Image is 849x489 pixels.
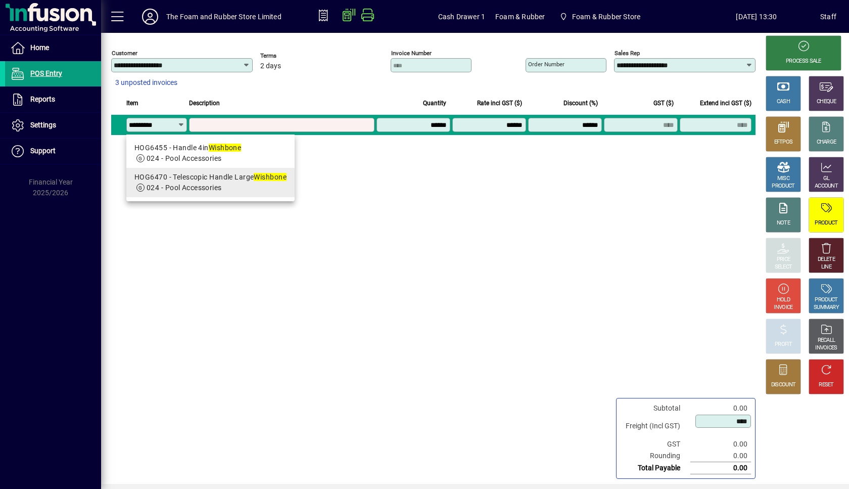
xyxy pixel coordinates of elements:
div: NOTE [777,219,790,227]
span: Support [30,147,56,155]
button: Profile [134,8,166,26]
span: POS Entry [30,69,62,77]
td: Rounding [621,450,690,462]
mat-label: Order number [528,61,564,68]
span: Settings [30,121,56,129]
span: 024 - Pool Accessories [147,184,222,192]
div: EFTPOS [774,139,793,146]
span: [DATE] 13:30 [693,9,820,25]
div: PRODUCT [815,296,837,304]
span: Extend incl GST ($) [700,98,751,109]
mat-option: HOG6455 - Handle 4in Wishbone [126,139,295,168]
div: RECALL [818,337,835,344]
span: Description [189,98,220,109]
td: Total Payable [621,462,690,474]
em: bone [225,144,242,152]
span: Terms [260,53,321,59]
mat-option: HOG6470 - Telescopic Handle Large Wishbone [126,168,295,197]
span: Cash Drawer 1 [438,9,485,25]
div: ACCOUNT [815,183,838,190]
div: SELECT [775,263,792,271]
span: 2 days [260,62,281,70]
div: LINE [821,263,831,271]
span: Home [30,43,49,52]
td: GST [621,438,690,450]
div: PRODUCT [772,183,794,190]
a: Settings [5,113,101,138]
span: Foam & Rubber [495,9,545,25]
span: Rate incl GST ($) [477,98,522,109]
span: Item [126,98,138,109]
em: bone [270,173,287,181]
a: Reports [5,87,101,112]
td: 0.00 [690,403,751,414]
span: Discount (%) [563,98,598,109]
div: CHARGE [817,139,836,146]
div: The Foam and Rubber Store Limited [166,9,281,25]
div: CASH [777,98,790,106]
td: 0.00 [690,438,751,450]
td: 0.00 [690,462,751,474]
div: HOLD [777,296,790,304]
mat-label: Customer [112,50,137,57]
div: DISCOUNT [771,381,795,389]
div: Staff [820,9,836,25]
div: PRODUCT [815,219,837,227]
a: Home [5,35,101,61]
div: INVOICES [815,344,837,352]
span: GST ($) [653,98,674,109]
div: DELETE [818,256,835,263]
div: MISC [777,175,789,183]
a: Support [5,139,101,164]
em: Wish [254,173,270,181]
span: Quantity [423,98,446,109]
td: 0.00 [690,450,751,462]
span: Foam & Rubber Store [555,8,644,26]
span: 3 unposted invoices [115,77,177,88]
div: CHEQUE [817,98,836,106]
em: Wish [209,144,225,152]
span: Reports [30,95,55,103]
div: GL [823,175,830,183]
td: Freight (Incl GST) [621,414,690,438]
div: SUMMARY [814,304,839,312]
div: HOG6455 - Handle 4in [134,143,287,153]
mat-label: Invoice number [391,50,432,57]
button: 3 unposted invoices [111,74,181,92]
div: PROCESS SALE [786,58,821,65]
div: PROFIT [775,341,792,348]
div: HOG6470 - Telescopic Handle Large [134,172,287,183]
span: Foam & Rubber Store [572,9,640,25]
td: Subtotal [621,403,690,414]
span: 024 - Pool Accessories [147,154,222,162]
div: PRICE [777,256,790,263]
div: INVOICE [774,304,792,312]
mat-label: Sales rep [615,50,640,57]
div: RESET [819,381,834,389]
